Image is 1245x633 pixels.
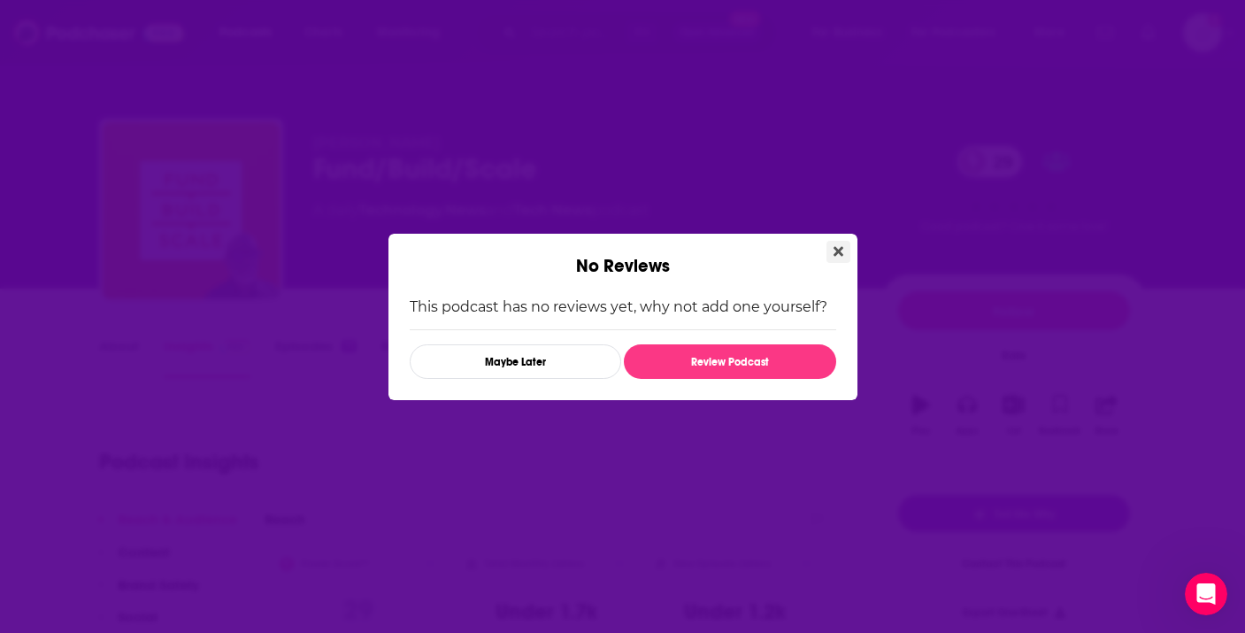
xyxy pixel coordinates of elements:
button: Review Podcast [624,344,835,379]
p: This podcast has no reviews yet, why not add one yourself? [410,298,836,315]
iframe: Intercom live chat [1185,573,1227,615]
button: Close [826,241,850,263]
button: Maybe Later [410,344,621,379]
div: No Reviews [388,234,857,277]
